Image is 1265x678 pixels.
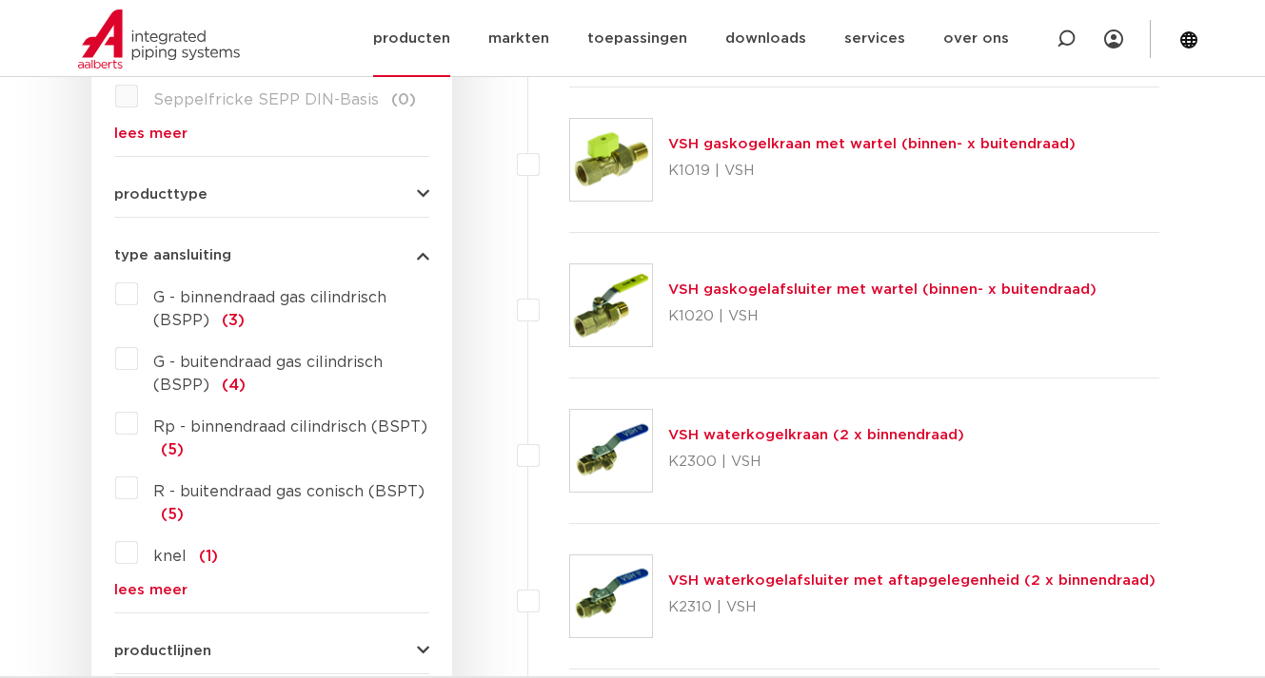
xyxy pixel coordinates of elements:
[668,156,1076,186] p: K1019 | VSH
[153,419,427,435] span: Rp - binnendraad cilindrisch (BSPT)
[199,549,218,564] span: (1)
[114,644,429,658] button: productlijnen
[114,644,211,658] span: productlijnen
[114,187,208,202] span: producttype
[570,410,652,492] img: Thumbnail for VSH waterkogelkraan (2 x binnendraad)
[570,119,652,201] img: Thumbnail for VSH gaskogelkraan met wartel (binnen- x buitendraad)
[668,428,964,442] a: VSH waterkogelkraan (2 x binnendraad)
[161,442,184,457] span: (5)
[153,290,386,328] span: G - binnendraad gas cilindrisch (BSPP)
[222,378,246,393] span: (4)
[153,355,383,393] span: G - buitendraad gas cilindrisch (BSPP)
[668,447,964,477] p: K2300 | VSH
[570,555,652,637] img: Thumbnail for VSH waterkogelafsluiter met aftapgelegenheid (2 x binnendraad)
[570,264,652,346] img: Thumbnail for VSH gaskogelafsluiter met wartel (binnen- x buitendraad)
[668,282,1097,297] a: VSH gaskogelafsluiter met wartel (binnen- x buitendraad)
[114,248,429,262] button: type aansluiting
[668,573,1156,588] a: VSH waterkogelafsluiter met aftapgelegenheid (2 x binnendraad)
[153,549,187,564] span: knel
[668,137,1076,151] a: VSH gaskogelkraan met wartel (binnen- x buitendraad)
[161,507,184,522] span: (5)
[222,313,245,328] span: (3)
[391,92,416,107] span: (0)
[114,583,429,597] a: lees meer
[153,92,379,107] span: Seppelfricke SEPP DIN-Basis
[668,592,1156,623] p: K2310 | VSH
[114,187,429,202] button: producttype
[668,301,1097,332] p: K1020 | VSH
[114,248,231,262] span: type aansluiting
[153,484,425,499] span: R - buitendraad gas conisch (BSPT)
[114,126,429,141] a: lees meer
